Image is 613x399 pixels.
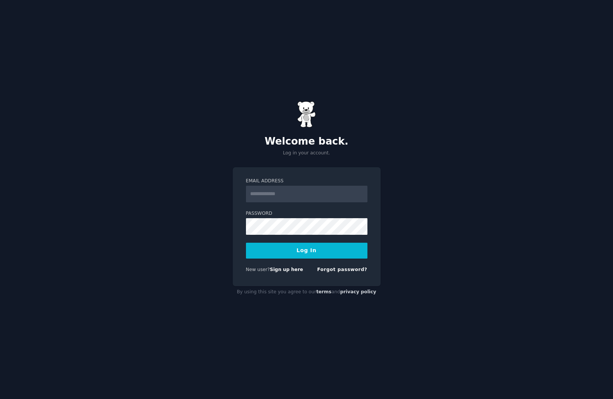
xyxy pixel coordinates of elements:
[233,136,381,148] h2: Welcome back.
[316,289,331,294] a: terms
[246,210,367,217] label: Password
[317,267,367,272] a: Forgot password?
[233,286,381,298] div: By using this site you agree to our and
[246,178,367,185] label: Email Address
[233,150,381,157] p: Log in your account.
[270,267,303,272] a: Sign up here
[340,289,376,294] a: privacy policy
[246,267,270,272] span: New user?
[246,243,367,259] button: Log In
[297,101,316,128] img: Gummy Bear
